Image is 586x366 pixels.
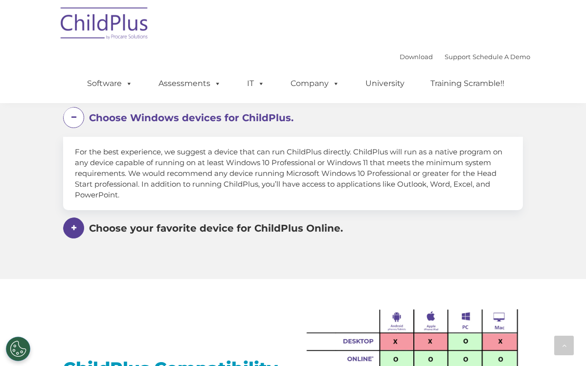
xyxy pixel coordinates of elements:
a: Training Scramble!! [421,74,514,93]
iframe: Chat Widget [421,260,586,366]
span: Choose Windows devices for ChildPlus. [89,112,293,124]
a: Company [281,74,349,93]
span: Phone number [230,97,271,104]
a: University [356,74,414,93]
span: Last name [230,57,260,64]
a: Schedule A Demo [473,53,530,61]
a: IT [237,74,274,93]
a: Support [445,53,471,61]
button: Cookies Settings [6,337,30,361]
a: Software [77,74,142,93]
font: | [400,53,530,61]
div: For the best experience, we suggest a device that can run ChildPlus directly. ChildPlus will run ... [63,137,523,210]
span: Choose your favorite device for ChildPlus Online. [89,222,343,234]
img: ChildPlus by Procare Solutions [56,0,154,49]
a: Assessments [149,74,231,93]
a: Download [400,53,433,61]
